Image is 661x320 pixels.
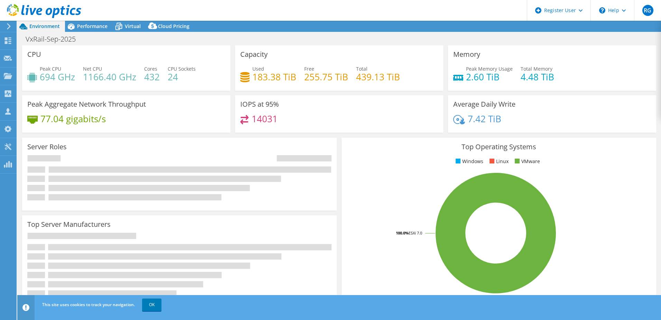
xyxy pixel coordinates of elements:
h3: Memory [453,51,480,58]
h3: CPU [27,51,41,58]
span: Environment [29,23,60,29]
h3: Top Server Manufacturers [27,221,111,228]
span: RG [642,5,653,16]
li: Linux [488,158,509,165]
span: CPU Sockets [168,65,196,72]
span: Performance [77,23,108,29]
tspan: ESXi 7.0 [409,230,422,235]
h4: 432 [144,73,160,81]
span: Virtual [125,23,141,29]
h3: Peak Aggregate Network Throughput [27,100,146,108]
h3: Server Roles [27,143,67,151]
h4: 183.38 TiB [252,73,296,81]
li: Windows [454,158,483,165]
span: Free [304,65,314,72]
h4: 24 [168,73,196,81]
h3: Top Operating Systems [347,143,651,151]
svg: \n [599,7,605,14]
h4: 255.75 TiB [304,73,348,81]
h4: 694 GHz [40,73,75,81]
h1: VxRail-Sep-2025 [22,35,86,43]
h4: 1166.40 GHz [83,73,136,81]
h3: IOPS at 95% [240,100,279,108]
span: Cloud Pricing [158,23,189,29]
span: Cores [144,65,157,72]
span: Peak CPU [40,65,61,72]
h3: Average Daily Write [453,100,515,108]
h3: Capacity [240,51,268,58]
span: Used [252,65,264,72]
h4: 2.60 TiB [466,73,513,81]
span: This site uses cookies to track your navigation. [42,302,135,308]
a: OK [142,299,161,311]
span: Total [356,65,367,72]
h4: 7.42 TiB [468,115,501,123]
h4: 14031 [252,115,278,123]
h4: 77.04 gigabits/s [40,115,106,123]
span: Total Memory [521,65,552,72]
span: Peak Memory Usage [466,65,513,72]
span: Net CPU [83,65,102,72]
h4: 4.48 TiB [521,73,554,81]
li: VMware [513,158,540,165]
tspan: 100.0% [396,230,409,235]
h4: 439.13 TiB [356,73,400,81]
